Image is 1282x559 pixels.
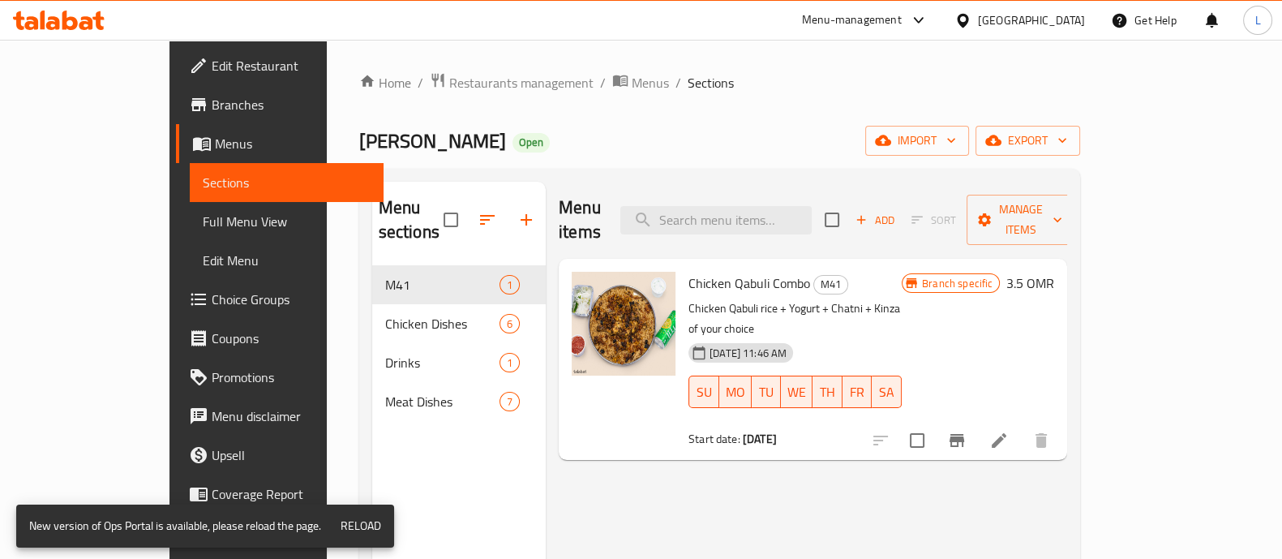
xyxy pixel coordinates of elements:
[372,304,546,343] div: Chicken Dishes6
[781,376,813,408] button: WE
[372,259,546,428] nav: Menu sections
[507,200,546,239] button: Add section
[203,251,371,270] span: Edit Menu
[176,436,384,475] a: Upsell
[190,202,384,241] a: Full Menu View
[430,72,594,93] a: Restaurants management
[500,394,519,410] span: 7
[726,381,745,404] span: MO
[385,314,500,333] span: Chicken Dishes
[1022,421,1061,460] button: delete
[878,381,895,404] span: SA
[872,376,902,408] button: SA
[802,11,902,30] div: Menu-management
[559,196,601,244] h2: Menu items
[988,131,1067,151] span: export
[215,134,371,153] span: Menus
[203,173,371,192] span: Sections
[980,200,1062,240] span: Manage items
[743,428,777,449] b: [DATE]
[978,11,1085,29] div: [GEOGRAPHIC_DATA]
[434,203,468,237] span: Select all sections
[176,46,384,85] a: Edit Restaurant
[212,290,371,309] span: Choice Groups
[878,131,956,151] span: import
[813,275,848,295] div: M41
[937,421,976,460] button: Branch-specific-item
[359,123,506,159] span: [PERSON_NAME]
[500,316,519,332] span: 6
[787,381,806,404] span: WE
[385,275,500,295] span: M41
[176,475,384,514] a: Coverage Report
[176,124,384,163] a: Menus
[1006,272,1054,295] h6: 3.5 OMR
[449,73,594,92] span: Restaurants management
[359,72,1081,93] nav: breadcrumb
[512,135,550,149] span: Open
[203,212,371,231] span: Full Menu View
[975,126,1080,156] button: export
[843,376,873,408] button: FR
[190,241,384,280] a: Edit Menu
[190,163,384,202] a: Sections
[688,73,734,92] span: Sections
[359,73,411,92] a: Home
[1254,11,1260,29] span: L
[572,272,675,376] img: Chicken Qabuli Combo
[372,382,546,421] div: Meat Dishes7
[212,445,371,465] span: Upsell
[176,280,384,319] a: Choice Groups
[385,392,500,411] span: Meat Dishes
[901,208,967,233] span: Select section first
[176,319,384,358] a: Coupons
[688,428,740,449] span: Start date:
[967,195,1075,245] button: Manage items
[849,208,901,233] button: Add
[989,431,1009,450] a: Edit menu item
[372,343,546,382] div: Drinks1
[468,200,507,239] span: Sort sections
[334,511,388,541] button: Reload
[341,516,381,536] span: Reload
[696,381,713,404] span: SU
[758,381,775,404] span: TU
[688,271,810,295] span: Chicken Qabuli Combo
[500,275,520,295] div: items
[853,211,897,230] span: Add
[379,196,444,244] h2: Menu sections
[620,206,812,234] input: search
[688,376,719,408] button: SU
[212,368,371,387] span: Promotions
[176,397,384,436] a: Menu disclaimer
[632,73,669,92] span: Menus
[752,376,782,408] button: TU
[500,392,520,411] div: items
[865,126,969,156] button: import
[815,203,849,237] span: Select section
[212,95,371,114] span: Branches
[849,381,866,404] span: FR
[212,329,371,348] span: Coupons
[719,376,752,408] button: MO
[212,406,371,426] span: Menu disclaimer
[500,314,520,333] div: items
[500,355,519,371] span: 1
[915,276,999,291] span: Branch specific
[212,56,371,75] span: Edit Restaurant
[176,358,384,397] a: Promotions
[688,299,902,339] p: Chicken Qabuli rice + Yogurt + Chatni + Kinza of your choice
[512,133,550,153] div: Open
[612,72,669,93] a: Menus
[849,208,901,233] span: Add item
[418,73,423,92] li: /
[500,353,520,372] div: items
[176,85,384,124] a: Branches
[675,73,681,92] li: /
[29,510,321,543] div: New version of Ops Portal is available, please reload the page.
[813,376,843,408] button: TH
[385,353,500,372] span: Drinks
[212,484,371,504] span: Coverage Report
